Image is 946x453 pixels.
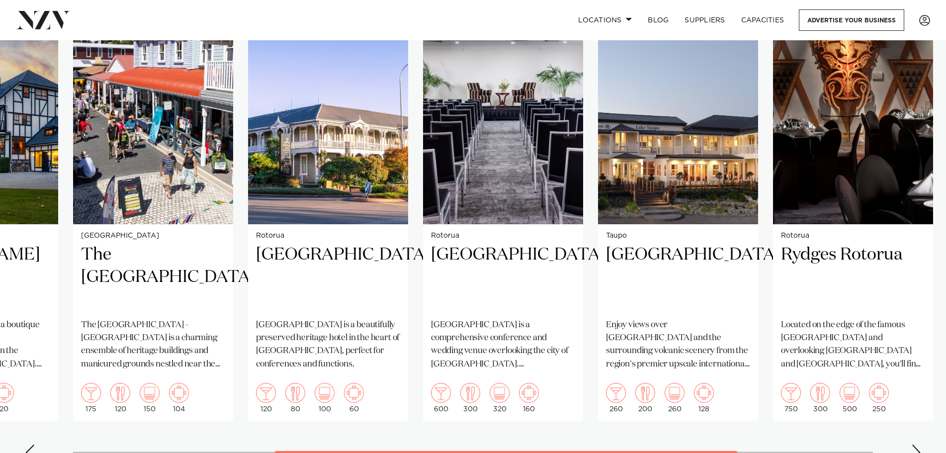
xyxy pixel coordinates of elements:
[431,244,575,311] h2: [GEOGRAPHIC_DATA]
[840,383,860,403] img: theatre.png
[431,383,451,403] img: cocktail.png
[73,9,233,421] swiper-slide: 3 / 8
[665,383,685,413] div: 260
[16,11,70,29] img: nzv-logo.png
[169,383,189,403] img: meeting.png
[248,9,408,421] a: Rotorua [GEOGRAPHIC_DATA] [GEOGRAPHIC_DATA] is a beautifully preserved heritage hotel in the hear...
[256,383,276,403] img: cocktail.png
[598,9,758,421] swiper-slide: 6 / 8
[460,383,480,403] img: dining.png
[606,383,626,413] div: 260
[344,383,364,403] img: meeting.png
[773,9,933,421] a: Rotorua Rydges Rotorua Located on the edge of the famous [GEOGRAPHIC_DATA] and overlooking [GEOGR...
[344,383,364,413] div: 60
[635,383,655,413] div: 200
[140,383,160,403] img: theatre.png
[490,383,510,403] img: theatre.png
[315,383,335,403] img: theatre.png
[773,9,933,421] swiper-slide: 7 / 8
[869,383,889,413] div: 250
[81,244,225,311] h2: The [GEOGRAPHIC_DATA]
[256,244,400,311] h2: [GEOGRAPHIC_DATA]
[519,383,539,413] div: 160
[519,383,539,403] img: meeting.png
[169,383,189,413] div: 104
[781,319,925,371] p: Located on the edge of the famous [GEOGRAPHIC_DATA] and overlooking [GEOGRAPHIC_DATA] and [GEOGRA...
[256,383,276,413] div: 120
[285,383,305,413] div: 80
[606,244,750,311] h2: [GEOGRAPHIC_DATA]
[781,244,925,311] h2: Rydges Rotorua
[598,9,758,421] a: Taupo [GEOGRAPHIC_DATA] Enjoy views over [GEOGRAPHIC_DATA] and the surrounding volcanic scenery f...
[315,383,335,413] div: 100
[640,9,677,31] a: BLOG
[81,319,225,371] p: The [GEOGRAPHIC_DATA] – [GEOGRAPHIC_DATA] is a charming ensemble of heritage buildings and manicu...
[423,9,583,421] swiper-slide: 5 / 8
[248,9,408,421] swiper-slide: 4 / 8
[781,232,925,240] small: Rotorua
[694,383,714,413] div: 128
[694,383,714,403] img: meeting.png
[490,383,510,413] div: 320
[110,383,130,413] div: 120
[423,9,583,421] a: Rotorua [GEOGRAPHIC_DATA] [GEOGRAPHIC_DATA] is a comprehensive conference and wedding venue overl...
[840,383,860,413] div: 500
[869,383,889,403] img: meeting.png
[110,383,130,403] img: dining.png
[256,232,400,240] small: Rotorua
[781,383,801,403] img: cocktail.png
[665,383,685,403] img: theatre.png
[606,319,750,371] p: Enjoy views over [GEOGRAPHIC_DATA] and the surrounding volcanic scenery from the region's premier...
[81,383,101,403] img: cocktail.png
[810,383,830,413] div: 300
[431,232,575,240] small: Rotorua
[606,383,626,403] img: cocktail.png
[285,383,305,403] img: dining.png
[781,383,801,413] div: 750
[140,383,160,413] div: 150
[431,319,575,371] p: [GEOGRAPHIC_DATA] is a comprehensive conference and wedding venue overlooking the city of [GEOGRA...
[677,9,733,31] a: SUPPLIERS
[256,319,400,371] p: [GEOGRAPHIC_DATA] is a beautifully preserved heritage hotel in the heart of [GEOGRAPHIC_DATA], pe...
[460,383,480,413] div: 300
[570,9,640,31] a: Locations
[81,232,225,240] small: [GEOGRAPHIC_DATA]
[81,383,101,413] div: 175
[606,232,750,240] small: Taupo
[635,383,655,403] img: dining.png
[799,9,904,31] a: Advertise your business
[810,383,830,403] img: dining.png
[431,383,451,413] div: 600
[73,9,233,421] a: [GEOGRAPHIC_DATA] The [GEOGRAPHIC_DATA] The [GEOGRAPHIC_DATA] – [GEOGRAPHIC_DATA] is a charming e...
[733,9,792,31] a: Capacities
